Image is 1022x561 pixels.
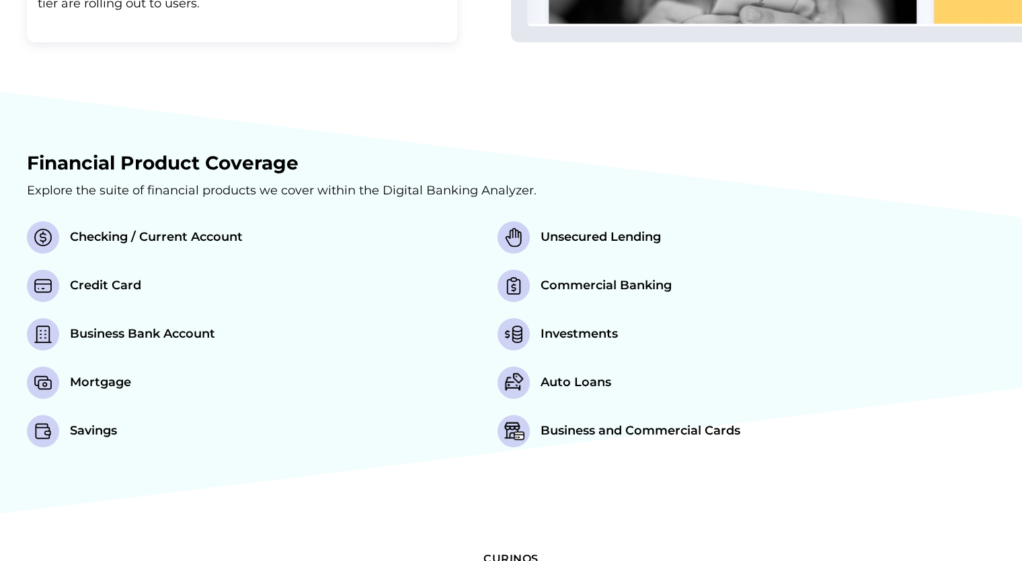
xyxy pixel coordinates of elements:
[70,326,215,343] span: Business Bank Account
[541,326,618,343] span: Investments
[32,227,54,248] img: Checking / Current Account
[32,420,54,442] img: Savings
[27,150,995,176] h2: Financial Product Coverage
[70,422,117,440] span: Savings
[32,275,54,297] img: Credit Card
[541,229,661,246] span: Unsecured Lending
[70,229,243,246] span: Checking / Current Account
[541,422,740,440] span: Business and Commercial Cards
[503,227,524,248] img: Unsecured Lending
[27,181,565,200] p: Explore the suite of financial products we cover within the Digital Banking Analyzer.
[32,372,54,394] img: Mortgage
[70,277,141,295] span: Credit Card
[503,275,524,297] img: Commercial Banking
[503,372,524,394] img: Auto Loans
[541,277,672,295] span: Commercial Banking
[503,324,524,345] img: Investments
[541,374,611,391] span: Auto Loans
[503,420,524,442] img: Business and Commercial Cards
[70,374,131,391] span: Mortgage
[32,324,54,345] img: Business Bank Account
